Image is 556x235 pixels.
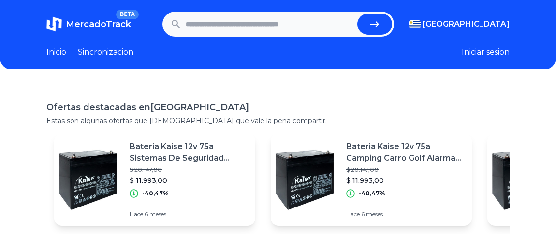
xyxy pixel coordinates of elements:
span: BETA [116,10,139,19]
p: Bateria Kaise 12v 75a Sistemas De Seguridad Hogar Y+ [PERSON_NAME] [130,141,248,164]
p: $ 20.147,00 [346,166,464,174]
p: $ 20.147,00 [130,166,248,174]
span: MercadoTrack [66,19,131,29]
p: -40,47% [142,190,169,197]
img: Featured image [54,146,122,213]
img: MercadoTrack [46,16,62,32]
p: $ 11.993,00 [130,176,248,185]
p: Hace 6 meses [346,210,464,218]
p: Hace 6 meses [130,210,248,218]
a: Sincronizacion [78,46,133,58]
button: [GEOGRAPHIC_DATA] [409,18,510,30]
img: Uruguay [409,20,421,28]
a: Featured imageBateria Kaise 12v 75a Sistemas De Seguridad Hogar Y+ [PERSON_NAME]$ 20.147,00$ 11.9... [54,133,255,226]
span: [GEOGRAPHIC_DATA] [423,18,510,30]
a: Featured imageBateria Kaise 12v 75a Camping Carro Golf Alarma Led Y+ [PERSON_NAME]$ 20.147,00$ 11... [271,133,472,226]
p: -40,47% [359,190,385,197]
a: Inicio [46,46,66,58]
h1: Ofertas destacadas en [GEOGRAPHIC_DATA] [46,100,510,114]
button: Iniciar sesion [462,46,510,58]
p: Bateria Kaise 12v 75a Camping Carro Golf Alarma Led Y+ [PERSON_NAME] [346,141,464,164]
a: MercadoTrackBETA [46,16,131,32]
p: $ 11.993,00 [346,176,464,185]
p: Estas son algunas ofertas que [DEMOGRAPHIC_DATA] que vale la pena compartir. [46,116,510,125]
img: Featured image [487,146,555,213]
img: Featured image [271,146,338,213]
